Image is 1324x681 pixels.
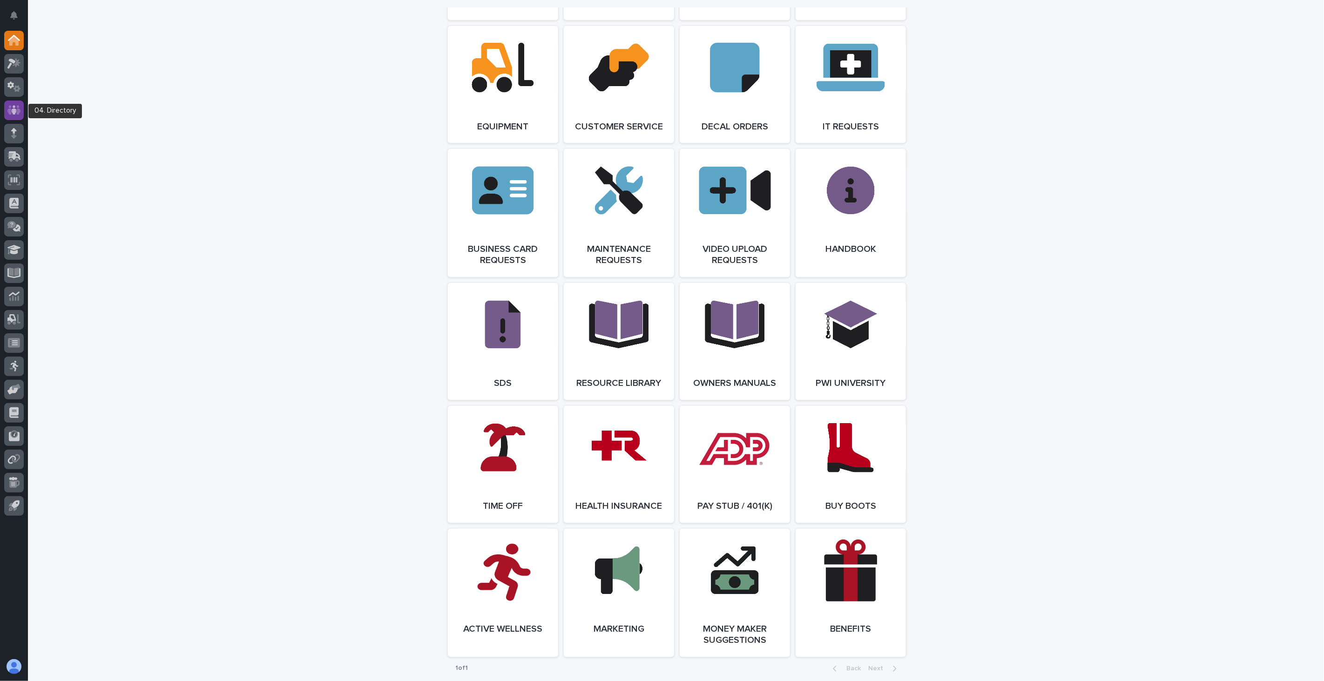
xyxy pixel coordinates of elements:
a: IT Requests [796,26,906,143]
a: Business Card Requests [448,149,558,277]
a: Active Wellness [448,529,558,657]
a: Handbook [796,149,906,277]
span: Back [841,666,861,672]
a: Owners Manuals [680,283,790,400]
a: Equipment [448,26,558,143]
a: PWI University [796,283,906,400]
a: Resource Library [564,283,674,400]
span: Next [868,666,889,672]
a: Buy Boots [796,406,906,523]
a: Pay Stub / 401(k) [680,406,790,523]
a: Maintenance Requests [564,149,674,277]
a: Health Insurance [564,406,674,523]
a: Customer Service [564,26,674,143]
a: Marketing [564,529,674,657]
p: 1 of 1 [448,657,475,680]
a: Benefits [796,529,906,657]
a: Decal Orders [680,26,790,143]
div: Notifications [12,11,24,26]
a: Video Upload Requests [680,149,790,277]
a: Money Maker Suggestions [680,529,790,657]
button: Back [825,665,865,673]
button: users-avatar [4,657,24,676]
button: Notifications [4,6,24,25]
a: Time Off [448,406,558,523]
a: SDS [448,283,558,400]
button: Next [865,665,904,673]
